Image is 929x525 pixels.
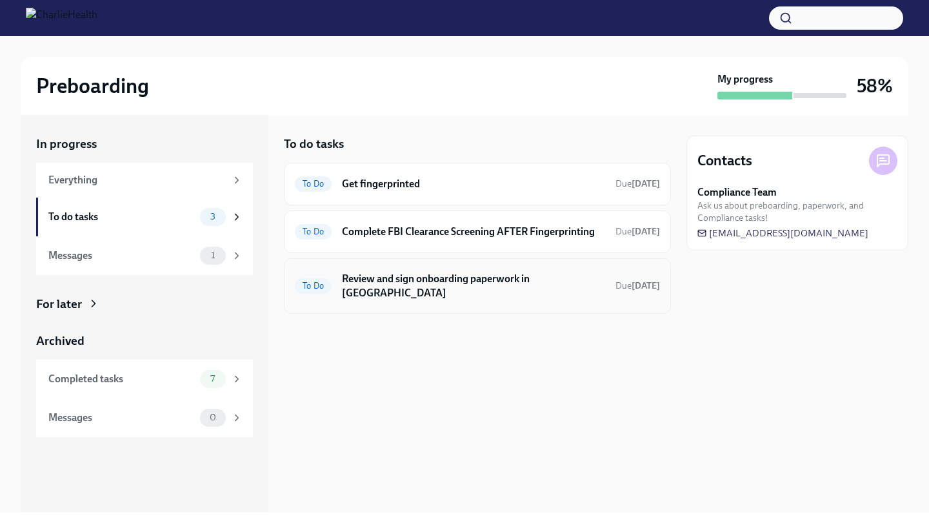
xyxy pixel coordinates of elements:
h6: Complete FBI Clearance Screening AFTER Fingerprinting [342,225,605,239]
span: August 28th, 2025 06:00 [615,280,660,292]
a: In progress [36,136,253,152]
h2: Preboarding [36,73,149,99]
strong: [DATE] [632,280,660,291]
a: Messages0 [36,398,253,437]
span: August 25th, 2025 06:00 [615,178,660,190]
a: Messages1 [36,236,253,275]
strong: [DATE] [632,226,660,237]
a: To DoReview and sign onboarding paperwork in [GEOGRAPHIC_DATA]Due[DATE] [295,269,660,303]
div: For later [36,296,82,313]
span: To Do [295,227,332,236]
span: 3 [203,212,223,221]
h6: Get fingerprinted [342,177,605,191]
strong: [DATE] [632,178,660,189]
span: Due [615,178,660,189]
strong: My progress [717,72,773,87]
div: Messages [48,249,195,263]
h3: 58% [857,74,893,98]
span: 0 [202,413,224,422]
h6: Review and sign onboarding paperwork in [GEOGRAPHIC_DATA] [342,272,605,300]
a: To DoGet fingerprintedDue[DATE] [295,174,660,194]
h5: To do tasks [284,136,344,152]
span: 1 [203,251,223,260]
strong: Compliance Team [697,185,777,200]
span: Due [615,226,660,237]
span: To Do [295,179,332,189]
a: [EMAIL_ADDRESS][DOMAIN_NAME] [697,227,868,240]
span: Ask us about preboarding, paperwork, and Compliance tasks! [697,200,897,224]
span: To Do [295,281,332,291]
div: Messages [48,411,195,425]
div: Everything [48,173,226,187]
span: Due [615,280,660,291]
a: Everything [36,163,253,198]
span: August 28th, 2025 06:00 [615,225,660,238]
a: To DoComplete FBI Clearance Screening AFTER FingerprintingDue[DATE] [295,221,660,242]
div: To do tasks [48,210,195,224]
a: Archived [36,333,253,349]
a: To do tasks3 [36,198,253,236]
a: Completed tasks7 [36,360,253,398]
div: Completed tasks [48,372,195,386]
span: 7 [203,374,223,384]
img: CharlieHealth [26,8,97,28]
a: For later [36,296,253,313]
h4: Contacts [697,151,752,170]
